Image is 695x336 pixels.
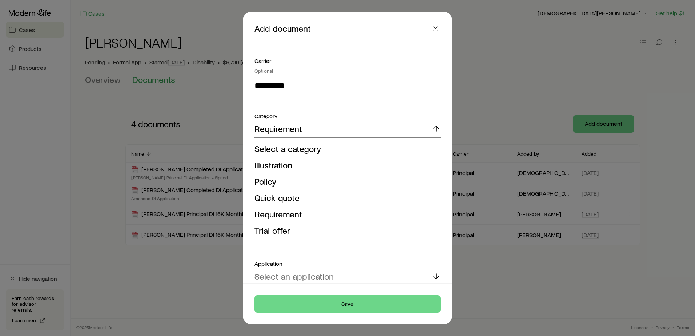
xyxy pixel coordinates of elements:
[254,223,436,239] li: Trial offer
[254,124,302,134] p: Requirement
[254,176,276,187] span: Policy
[254,157,436,173] li: Illustration
[254,112,441,120] div: Category
[254,143,321,154] span: Select a category
[254,23,430,34] p: Add document
[254,209,302,219] span: Requirement
[254,68,441,74] div: Optional
[254,271,334,281] p: Select an application
[254,206,436,223] li: Requirement
[254,160,292,170] span: Illustration
[254,173,436,190] li: Policy
[254,295,441,313] button: Save
[254,190,436,206] li: Quick quote
[254,259,441,268] div: Application
[254,192,300,203] span: Quick quote
[254,56,441,74] div: Carrier
[254,141,436,157] li: Select a category
[254,225,290,236] span: Trial offer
